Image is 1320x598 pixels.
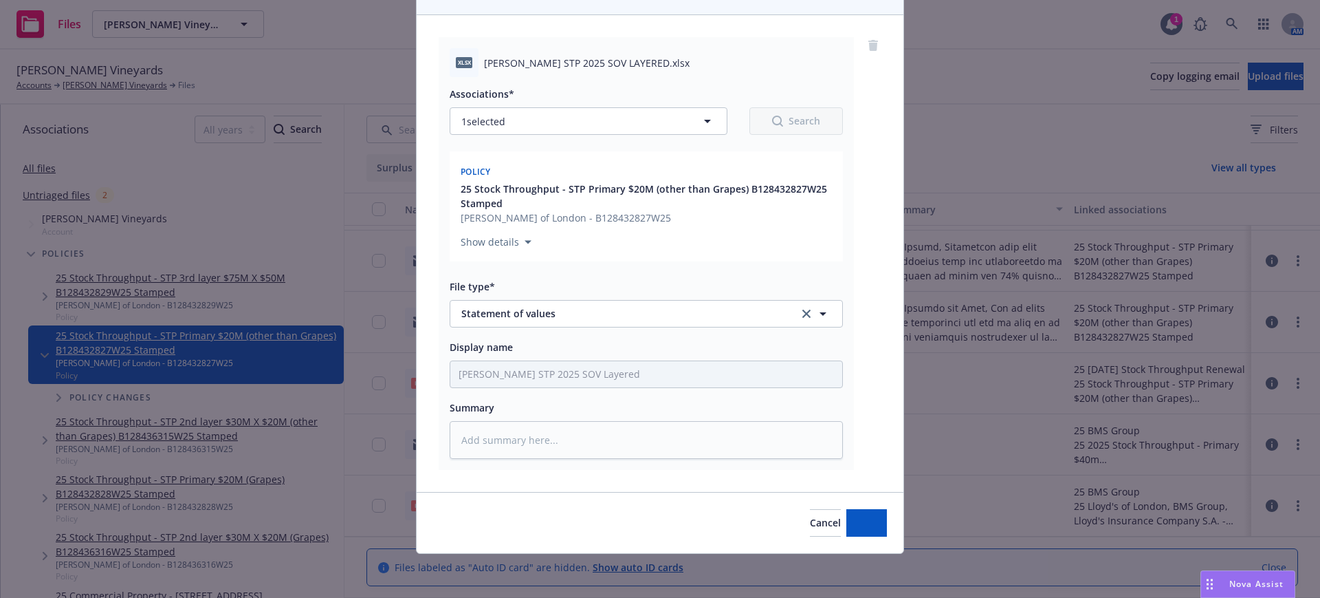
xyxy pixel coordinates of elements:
a: clear selection [798,306,815,322]
span: Add files [846,516,887,529]
span: xlsx [456,57,472,67]
span: Display name [450,341,513,354]
button: 1selected [450,107,727,135]
button: Cancel [810,509,841,537]
span: 1 selected [461,114,505,129]
span: [PERSON_NAME] of London - B128432827W25 [461,211,835,225]
div: Drag to move [1201,571,1218,597]
span: Statement of values [461,306,780,321]
input: Add display name here... [450,361,842,387]
span: Summary [450,401,494,414]
span: [PERSON_NAME] STP 2025 SOV LAYERED.xlsx [484,56,690,70]
span: Nova Assist [1229,578,1284,590]
span: Cancel [810,516,841,529]
span: Policy [461,166,491,178]
button: 25 Stock Throughput - STP Primary $20M (other than Grapes) B128432827W25 Stamped [461,182,835,211]
button: Nova Assist [1200,570,1295,598]
button: Show details [455,234,537,250]
a: remove [865,37,881,54]
button: Statement of valuesclear selection [450,300,843,328]
button: Add files [846,509,887,537]
span: File type* [450,280,495,293]
span: Associations* [450,87,514,100]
